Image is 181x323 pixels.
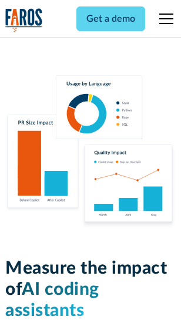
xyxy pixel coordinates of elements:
span: AI coding assistants [5,281,99,319]
a: Get a demo [76,6,145,31]
h1: Measure the impact of [5,258,176,321]
img: Logo of the analytics and reporting company Faros. [5,8,43,32]
a: home [5,8,43,32]
div: menu [152,5,176,33]
img: Charts tracking GitHub Copilot's usage and impact on velocity and quality [5,75,176,230]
